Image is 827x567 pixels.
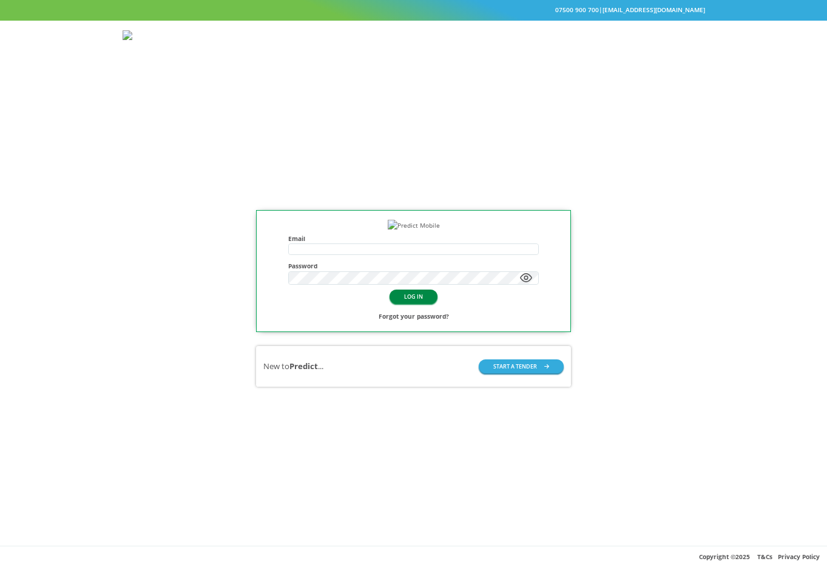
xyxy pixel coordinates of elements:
img: Predict Mobile [388,220,440,231]
a: Privacy Policy [778,552,820,561]
b: Predict [289,361,318,372]
a: [EMAIL_ADDRESS][DOMAIN_NAME] [603,5,705,14]
a: 07500 900 700 [555,5,599,14]
a: Forgot your password? [379,311,449,322]
h4: Password [288,262,539,270]
button: LOG IN [390,290,437,304]
button: START A TENDER [479,359,564,373]
div: New to ... [263,361,323,372]
div: | [123,4,705,16]
img: Predict Mobile [123,30,212,42]
h4: Email [288,235,539,242]
a: T&Cs [757,552,772,561]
